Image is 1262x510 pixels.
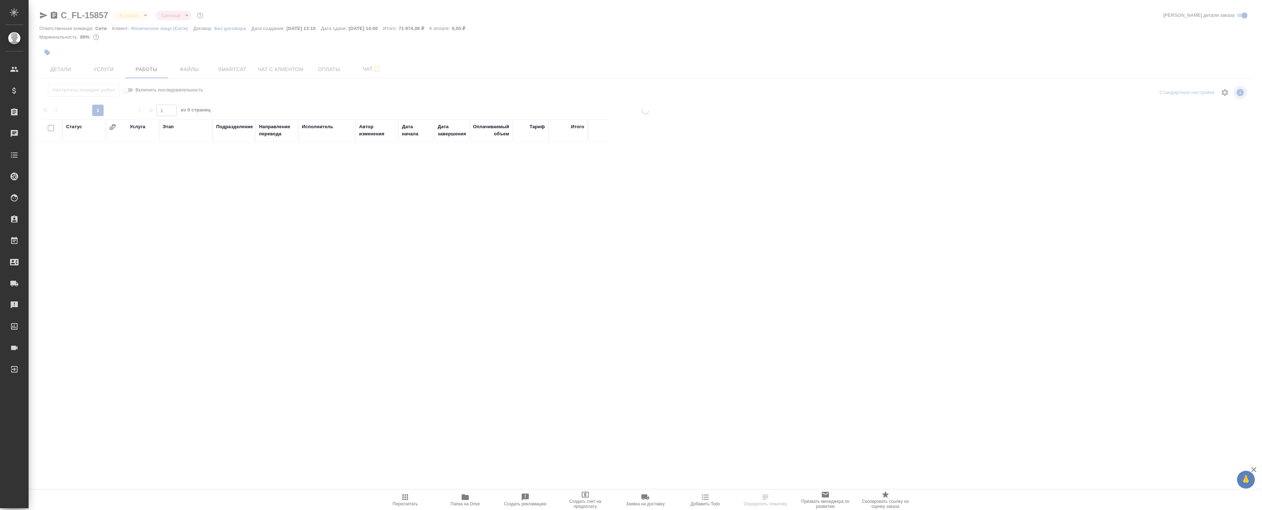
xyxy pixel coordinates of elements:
div: Тариф [530,123,545,130]
span: 🙏 [1240,472,1252,487]
div: Подразделение [216,123,253,130]
div: Автор изменения [359,123,395,137]
div: Дата завершения [438,123,466,137]
div: Итого [571,123,584,130]
div: Исполнитель [302,123,333,130]
button: 🙏 [1237,471,1255,489]
div: Дата начала [402,123,431,137]
div: Услуга [130,123,145,130]
button: Сгруппировать [109,124,116,131]
div: Оплачиваемый объем [473,123,509,137]
div: Статус [66,123,82,130]
div: Этап [163,123,174,130]
div: Направление перевода [259,123,295,137]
